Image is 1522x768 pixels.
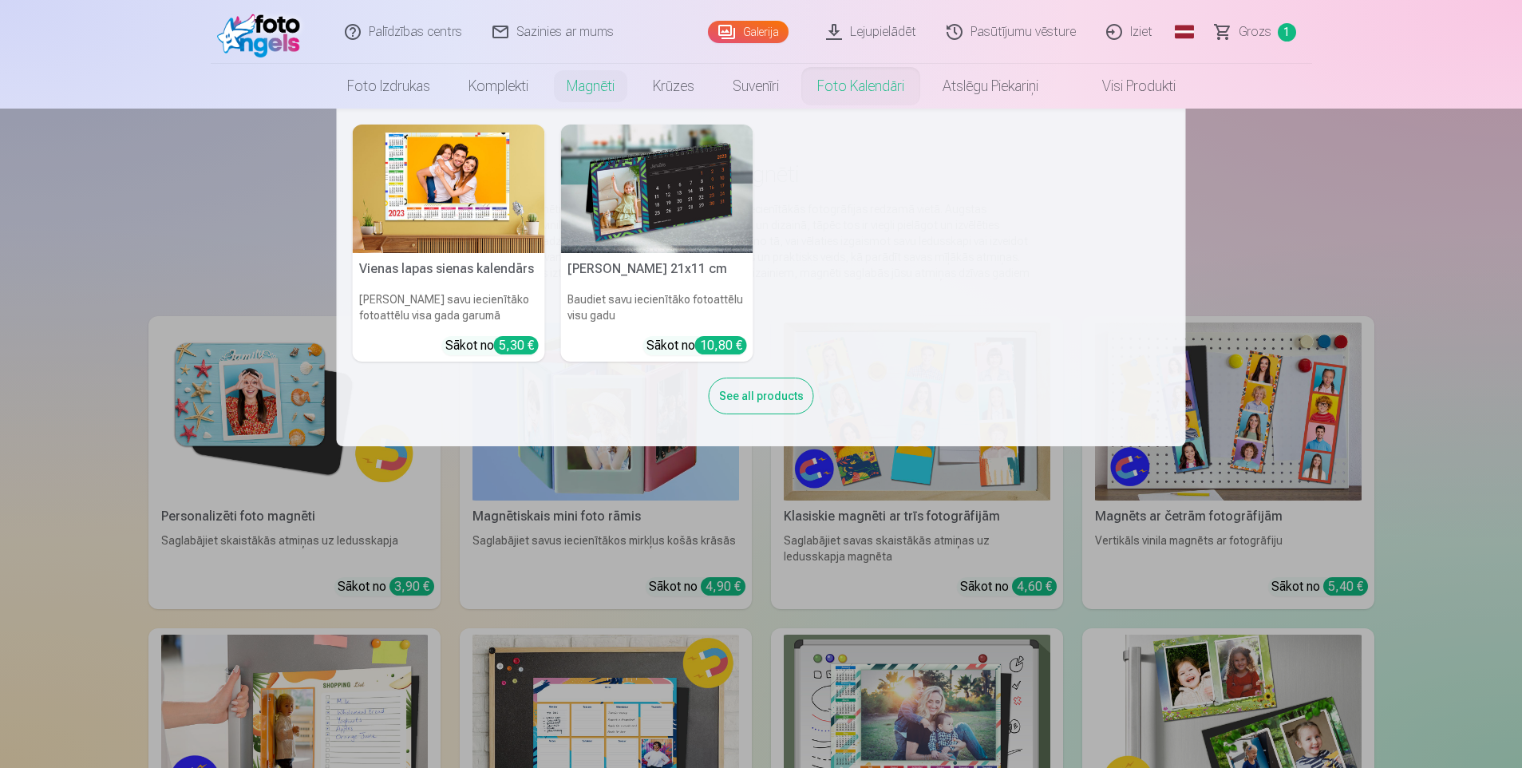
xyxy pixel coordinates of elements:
h5: Vienas lapas sienas kalendārs [353,253,545,285]
span: Grozs [1239,22,1271,42]
h6: [PERSON_NAME] savu iecienītāko fotoattēlu visa gada garumā [353,285,545,330]
h5: [PERSON_NAME] 21x11 cm [561,253,753,285]
a: Foto kalendāri [798,64,923,109]
a: Visi produkti [1057,64,1195,109]
a: Atslēgu piekariņi [923,64,1057,109]
a: Galerija [708,21,789,43]
img: Vienas lapas sienas kalendārs [353,125,545,253]
a: Galda kalendārs 21x11 cm[PERSON_NAME] 21x11 cmBaudiet savu iecienītāko fotoattēlu visu gaduSākot ... [561,125,753,362]
a: See all products [709,386,814,403]
div: Sākot no [646,336,747,355]
div: 10,80 € [695,336,747,354]
a: Komplekti [449,64,548,109]
img: /fa1 [217,6,309,57]
img: Galda kalendārs 21x11 cm [561,125,753,253]
div: Sākot no [445,336,539,355]
div: 5,30 € [494,336,539,354]
a: Foto izdrukas [328,64,449,109]
a: Magnēti [548,64,634,109]
h6: Baudiet savu iecienītāko fotoattēlu visu gadu [561,285,753,330]
a: Krūzes [634,64,714,109]
a: Vienas lapas sienas kalendārsVienas lapas sienas kalendārs[PERSON_NAME] savu iecienītāko fotoattē... [353,125,545,362]
div: See all products [709,378,814,414]
a: Suvenīri [714,64,798,109]
span: 1 [1278,23,1296,42]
